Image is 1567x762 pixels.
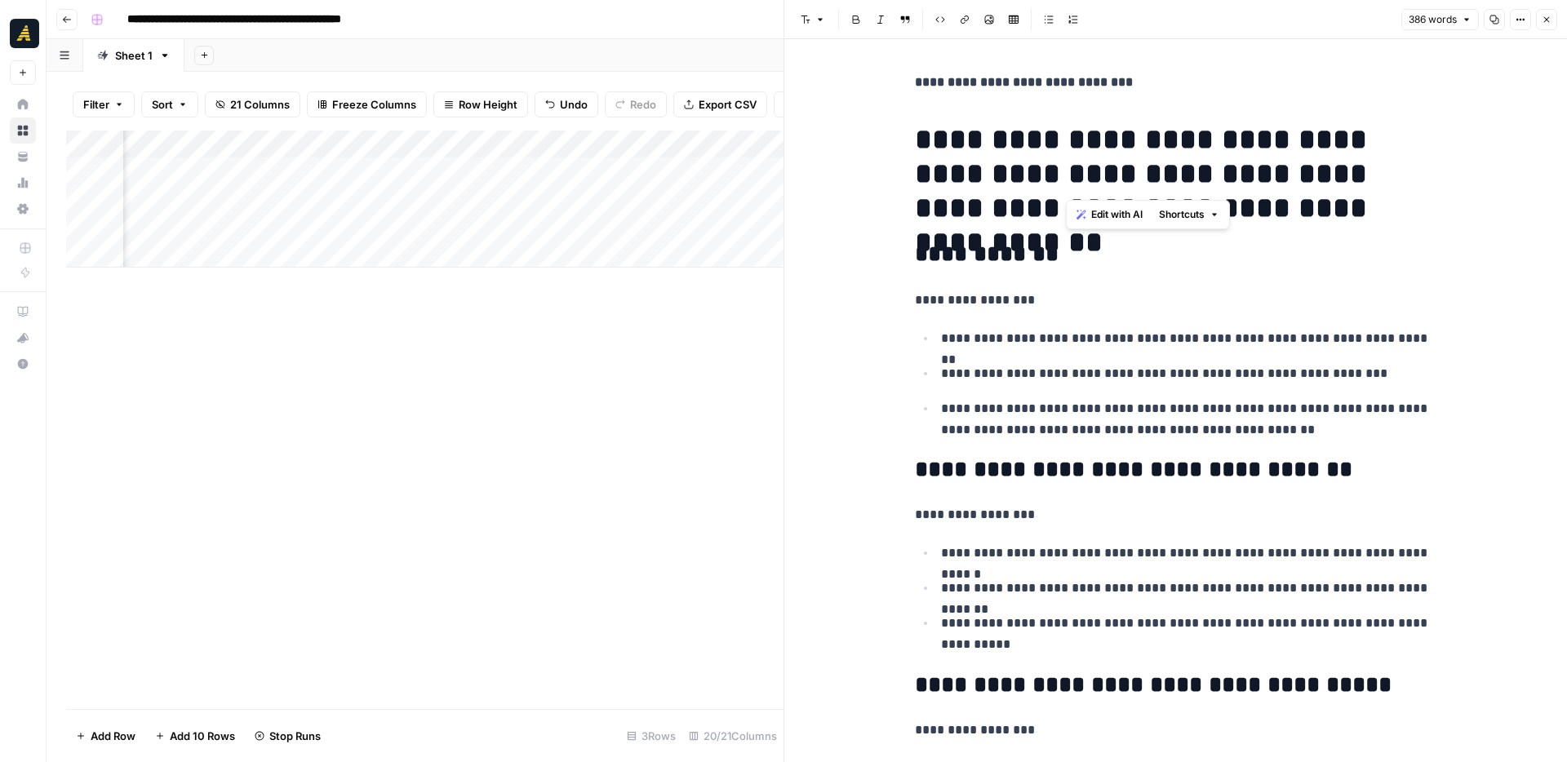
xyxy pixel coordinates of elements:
button: Row Height [433,91,528,117]
div: 20/21 Columns [682,723,783,749]
a: Usage [10,170,36,196]
a: Home [10,91,36,117]
span: Sort [152,96,173,113]
button: Undo [535,91,598,117]
img: Marketers in Demand Logo [10,19,39,48]
span: Add Row [91,728,135,744]
a: AirOps Academy [10,299,36,325]
button: What's new? [10,325,36,351]
button: Redo [605,91,667,117]
button: Add Row [66,723,145,749]
button: Filter [73,91,135,117]
button: 21 Columns [205,91,300,117]
button: Sort [141,91,198,117]
a: Your Data [10,144,36,170]
span: Row Height [459,96,517,113]
button: Workspace: Marketers in Demand [10,13,36,54]
span: Freeze Columns [332,96,416,113]
span: 386 words [1409,12,1457,27]
span: Redo [630,96,656,113]
span: Filter [83,96,109,113]
span: Shortcuts [1159,207,1205,222]
button: Add 10 Rows [145,723,245,749]
span: 21 Columns [230,96,290,113]
button: Shortcuts [1152,204,1226,225]
button: 386 words [1401,9,1479,30]
span: Edit with AI [1091,207,1143,222]
div: Sheet 1 [115,47,153,64]
a: Browse [10,117,36,144]
span: Export CSV [699,96,757,113]
button: Export CSV [673,91,767,117]
span: Undo [560,96,588,113]
span: Add 10 Rows [170,728,235,744]
button: Freeze Columns [307,91,427,117]
button: Edit with AI [1070,204,1149,225]
a: Settings [10,196,36,222]
div: What's new? [11,326,35,350]
a: Sheet 1 [83,39,184,72]
div: 3 Rows [620,723,682,749]
button: Stop Runs [245,723,331,749]
span: Stop Runs [269,728,321,744]
button: Help + Support [10,351,36,377]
